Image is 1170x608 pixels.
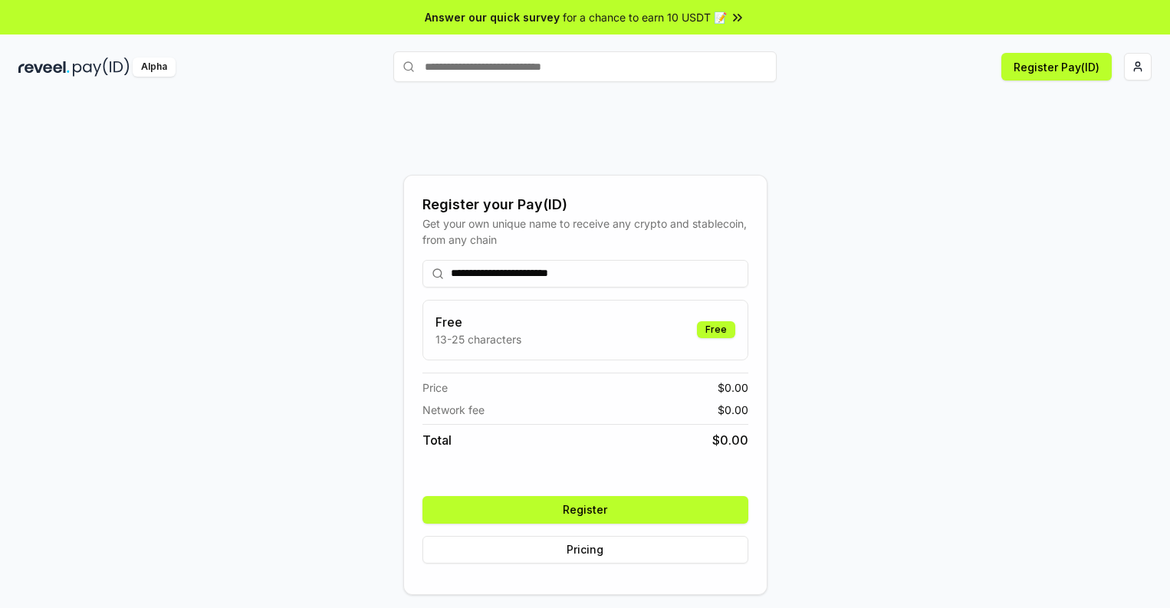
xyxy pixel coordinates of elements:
[435,331,521,347] p: 13-25 characters
[422,194,748,215] div: Register your Pay(ID)
[133,58,176,77] div: Alpha
[712,431,748,449] span: $ 0.00
[718,402,748,418] span: $ 0.00
[425,9,560,25] span: Answer our quick survey
[422,402,485,418] span: Network fee
[422,380,448,396] span: Price
[422,536,748,564] button: Pricing
[435,313,521,331] h3: Free
[422,215,748,248] div: Get your own unique name to receive any crypto and stablecoin, from any chain
[1001,53,1112,81] button: Register Pay(ID)
[422,431,452,449] span: Total
[718,380,748,396] span: $ 0.00
[563,9,727,25] span: for a chance to earn 10 USDT 📝
[73,58,130,77] img: pay_id
[697,321,735,338] div: Free
[422,496,748,524] button: Register
[18,58,70,77] img: reveel_dark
